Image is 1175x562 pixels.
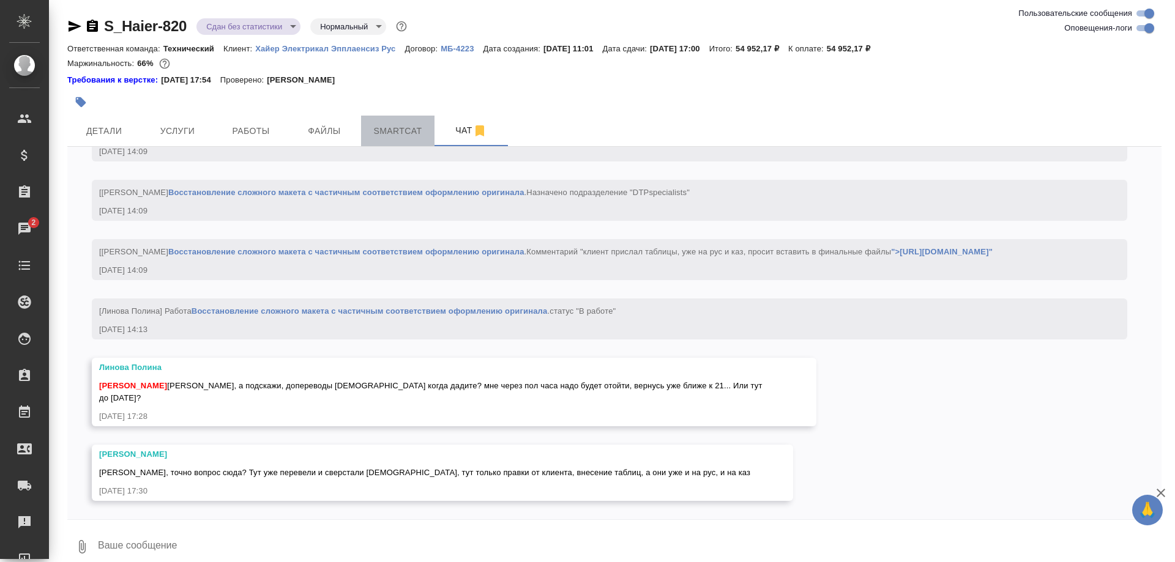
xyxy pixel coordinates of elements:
div: Сдан без статистики [196,18,300,35]
p: Хайер Электрикал Эпплаенсиз Рус [255,44,405,53]
div: Линова Полина [99,361,774,374]
button: Нормальный [316,21,371,32]
button: Скопировать ссылку [85,19,100,34]
span: [Линова Полина] Работа . [99,306,616,316]
span: Работы [222,124,280,139]
div: Нажми, чтобы открыть папку с инструкцией [67,74,161,86]
p: 54 952,17 ₽ [827,44,879,53]
p: Проверено: [220,74,267,86]
p: Дата создания: [483,44,543,53]
span: Услуги [148,124,207,139]
span: [[PERSON_NAME] . [99,188,690,197]
button: Доп статусы указывают на важность/срочность заказа [394,18,409,34]
button: 15401.67 RUB; [157,56,173,72]
p: Дата сдачи: [603,44,650,53]
p: МБ-4223 [441,44,483,53]
div: [DATE] 17:30 [99,485,750,497]
span: Пользовательские сообщения [1018,7,1132,20]
span: Детали [75,124,133,139]
svg: Отписаться [472,124,487,138]
a: Восстановление сложного макета с частичным соответствием оформлению оригинала [168,247,524,256]
p: [DATE] 11:01 [543,44,603,53]
div: Сдан без статистики [310,18,386,35]
a: S_Haier-820 [104,18,187,34]
button: Сдан без статистики [203,21,286,32]
button: 🙏 [1132,495,1163,525]
a: 2 [3,213,46,244]
button: Добавить тэг [67,89,94,116]
p: Клиент: [223,44,255,53]
p: 54 952,17 ₽ [736,44,788,53]
span: [PERSON_NAME], а подскажи, допереводы [DEMOGRAPHIC_DATA] когда дадите? мне через пол часа надо бу... [99,381,764,402]
span: 🙏 [1137,497,1158,523]
div: [DATE] 17:28 [99,410,774,423]
span: Чат [442,123,501,138]
p: Договор: [405,44,441,53]
span: Оповещения-логи [1064,22,1132,34]
div: [DATE] 14:13 [99,324,1084,336]
span: Файлы [295,124,354,139]
p: [DATE] 17:54 [161,74,220,86]
a: ">[URL][DOMAIN_NAME]" [891,247,993,256]
p: Маржинальность: [67,59,137,68]
p: Технический [163,44,223,53]
span: 2 [24,216,43,229]
span: [[PERSON_NAME] . [99,247,993,256]
p: Ответственная команда: [67,44,163,53]
a: Хайер Электрикал Эпплаенсиз Рус [255,43,405,53]
p: 66% [137,59,156,68]
a: Восстановление сложного макета с частичным соответствием оформлению оригинала [168,188,524,197]
p: К оплате: [788,44,827,53]
div: [DATE] 14:09 [99,205,1084,217]
p: [DATE] 17:00 [650,44,709,53]
span: Smartcat [368,124,427,139]
button: Скопировать ссылку для ЯМессенджера [67,19,82,34]
a: Требования к верстке: [67,74,161,86]
div: [DATE] 14:09 [99,146,1084,158]
span: Назначено подразделение "DTPspecialists" [526,188,690,197]
span: статус "В работе" [550,306,616,316]
div: [PERSON_NAME] [99,448,750,460]
p: Итого: [709,44,736,53]
span: [PERSON_NAME] [99,381,167,390]
span: Комментарий "клиент прислал таблицы, уже на рус и каз, просит вставить в финальные файлы [526,247,993,256]
a: МБ-4223 [441,43,483,53]
div: [DATE] 14:09 [99,264,1084,276]
span: [PERSON_NAME], точно вопрос сюда? Тут уже перевели и сверстали [DEMOGRAPHIC_DATA], тут только пра... [99,468,750,477]
p: [PERSON_NAME] [267,74,344,86]
a: Восстановление сложного макета с частичным соответствием оформлению оригинала [192,306,548,316]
